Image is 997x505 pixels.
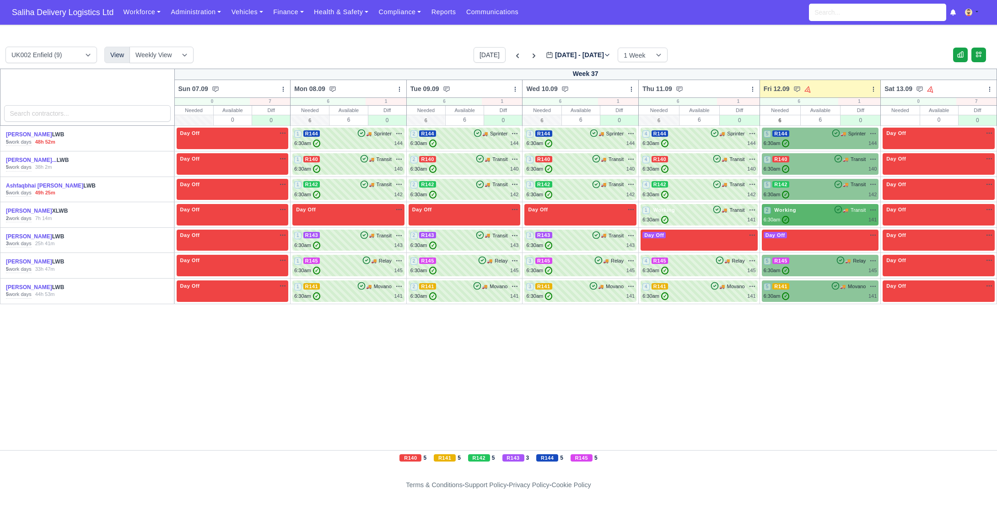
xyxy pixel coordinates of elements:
div: 6 [329,115,367,124]
div: work days [6,139,32,146]
span: 🚚 [485,156,490,163]
div: 142 [510,191,518,199]
div: 145 [626,267,635,274]
span: ✓ [661,165,668,173]
span: R145 [419,258,436,264]
span: 🚚 [722,156,727,163]
div: 6:30am [764,165,790,173]
div: 33h 47m [35,266,55,273]
span: Day Off [178,156,202,162]
span: 5 [764,181,771,188]
a: Cookie Policy [551,481,591,489]
span: 🚚 [482,130,488,137]
span: 🚚 [841,130,846,137]
a: Vehicles [226,3,268,21]
div: 6:30am [410,191,437,199]
span: 3 [526,232,534,239]
div: 144 [868,140,877,147]
div: 6:30am [526,242,552,249]
span: R145 [772,258,789,264]
strong: 5 [6,266,9,272]
div: Available [214,106,252,115]
div: 6 [407,98,482,105]
span: 🚚 [485,181,490,188]
span: 2 [410,156,418,163]
span: 1 [294,130,302,138]
span: ✓ [545,165,552,173]
div: 143 [510,242,518,249]
span: ✓ [429,242,437,249]
a: [PERSON_NAME] [6,233,52,240]
div: 6:30am [764,140,790,147]
span: 2 [410,258,418,265]
span: ✓ [545,191,552,199]
span: 4 [642,156,650,163]
span: Day Off [178,130,202,136]
div: Diff [959,106,997,115]
div: 6 [562,115,600,124]
span: 🚚 [603,258,609,264]
span: R140 [772,156,789,162]
div: 140 [747,165,755,173]
div: 6 [679,115,719,124]
span: 1 [642,207,650,214]
span: 🚚 [371,258,377,264]
span: Transit [851,181,866,188]
div: 142 [394,191,402,199]
span: R142 [772,181,789,188]
a: Compliance [373,3,426,21]
span: Thu 11.09 [642,84,672,93]
div: 7h 14m [35,215,52,222]
div: 25h 41m [35,240,55,247]
div: 6:30am [764,191,790,199]
div: 0 [920,115,958,124]
span: 1 [294,181,302,188]
span: Day Off [884,156,908,162]
span: 🚚 [601,181,606,188]
span: Transit [492,156,507,163]
span: Day Off [178,181,202,188]
div: 1 [482,98,522,105]
div: 6 [760,98,838,105]
div: 6:30am [294,267,320,274]
span: Day Off [178,257,202,263]
div: 6:30am [764,216,790,224]
a: [PERSON_NAME] [6,284,52,290]
div: Available [920,106,958,115]
a: Reports [426,3,461,21]
div: Diff [368,106,406,115]
span: Working [652,207,677,213]
div: 6:30am [526,140,552,147]
span: R144 [652,130,668,137]
div: 144 [394,140,402,147]
div: 6:30am [294,140,320,147]
span: Working [772,207,798,213]
span: Relay [732,257,745,265]
span: Day Off [884,206,908,213]
span: Transit [609,156,624,163]
span: Movano [490,283,507,290]
strong: 3 [6,241,9,246]
div: 144 [510,140,518,147]
span: Transit [609,181,624,188]
div: Available [562,106,600,115]
a: Ashfaqbhai [PERSON_NAME] [6,183,83,189]
span: 2 [410,232,418,239]
span: R144 [772,130,789,137]
span: Transit [609,232,624,240]
a: Workforce [118,3,166,21]
div: 145 [394,267,402,274]
span: ✓ [782,165,789,173]
span: ✓ [661,140,668,147]
span: Sprinter [490,130,508,138]
span: 5 [764,156,771,163]
div: 142 [747,191,755,199]
div: 38h 2m [35,164,52,171]
span: R142 [652,181,668,188]
a: [PERSON_NAME]... [6,157,57,163]
div: LWB [6,258,101,266]
span: R143 [303,232,320,238]
span: 2 [410,181,418,188]
span: Wed 10.09 [526,84,557,93]
div: 1 [598,98,638,105]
